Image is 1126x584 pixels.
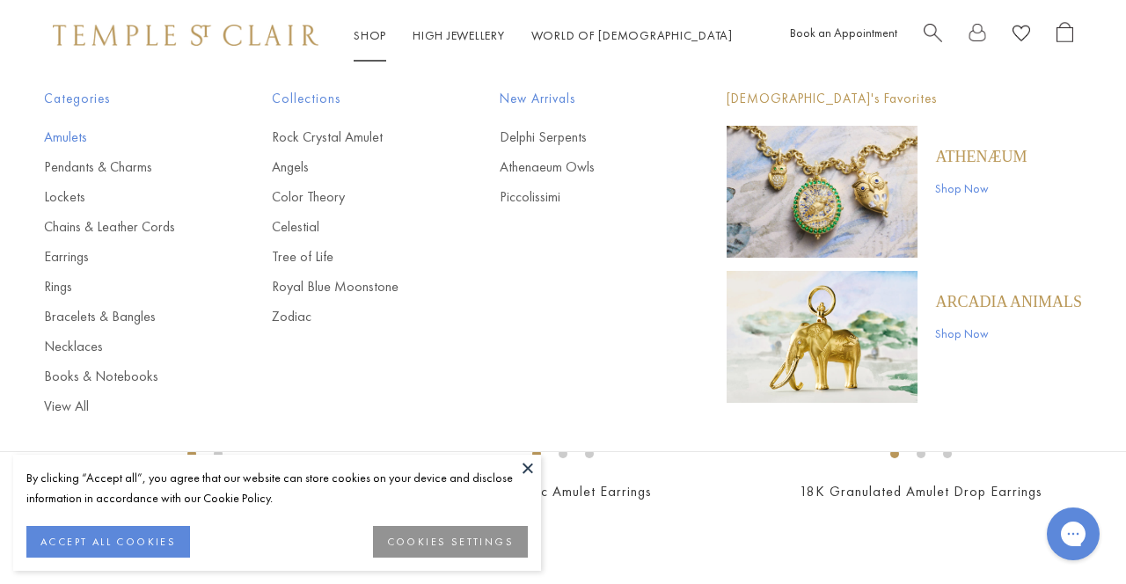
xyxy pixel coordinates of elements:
[272,307,429,326] a: Zodiac
[44,277,201,296] a: Rings
[44,247,201,266] a: Earrings
[373,526,528,558] button: COOKIES SETTINGS
[53,25,318,46] img: Temple St. Clair
[26,526,190,558] button: ACCEPT ALL COOKIES
[473,482,652,500] a: 18K Classic Amulet Earrings
[44,397,201,416] a: View All
[44,128,201,147] a: Amulets
[44,337,201,356] a: Necklaces
[354,27,386,43] a: ShopShop
[354,25,733,47] nav: Main navigation
[935,292,1082,311] a: ARCADIA ANIMALS
[800,482,1042,500] a: 18K Granulated Amulet Drop Earrings
[272,157,429,177] a: Angels
[500,128,657,147] a: Delphi Serpents
[272,128,429,147] a: Rock Crystal Amulet
[500,187,657,207] a: Piccolissimi
[44,217,201,237] a: Chains & Leather Cords
[924,22,942,49] a: Search
[272,88,429,110] span: Collections
[531,27,733,43] a: World of [DEMOGRAPHIC_DATA]World of [DEMOGRAPHIC_DATA]
[44,307,201,326] a: Bracelets & Bangles
[1038,501,1108,566] iframe: Gorgias live chat messenger
[44,157,201,177] a: Pendants & Charms
[790,25,897,40] a: Book an Appointment
[935,147,1027,166] a: Athenæum
[272,187,429,207] a: Color Theory
[500,88,657,110] span: New Arrivals
[1013,22,1030,49] a: View Wishlist
[1057,22,1073,49] a: Open Shopping Bag
[272,247,429,266] a: Tree of Life
[26,468,528,508] div: By clicking “Accept all”, you agree that our website can store cookies on your device and disclos...
[727,88,1082,110] p: [DEMOGRAPHIC_DATA]'s Favorites
[44,88,201,110] span: Categories
[935,179,1027,198] a: Shop Now
[500,157,657,177] a: Athenaeum Owls
[44,187,201,207] a: Lockets
[44,367,201,386] a: Books & Notebooks
[272,277,429,296] a: Royal Blue Moonstone
[272,217,429,237] a: Celestial
[935,324,1082,343] a: Shop Now
[413,27,505,43] a: High JewelleryHigh Jewellery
